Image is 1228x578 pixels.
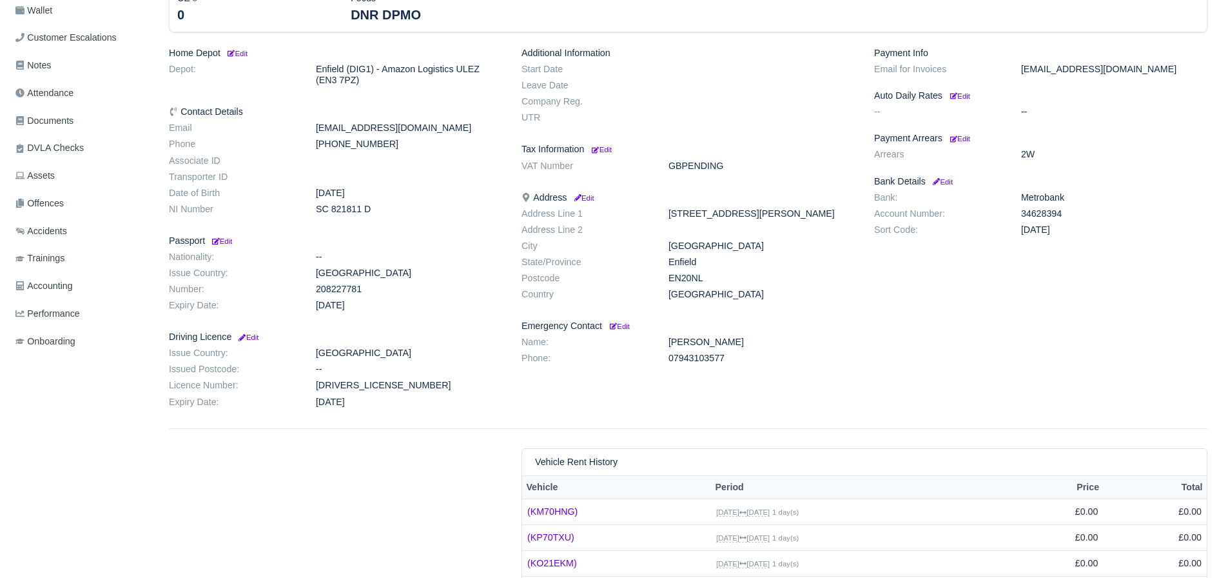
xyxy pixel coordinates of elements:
[659,257,864,268] dd: Enfield
[716,560,770,568] small: [DATE] [DATE]
[15,114,73,128] span: Documents
[159,64,306,86] dt: Depot:
[169,235,502,246] h6: Passport
[535,457,618,468] h6: Vehicle Rent History
[15,251,64,266] span: Trainings
[950,135,970,143] small: Edit
[159,348,306,359] dt: Issue Country:
[512,161,659,172] dt: VAT Number
[10,135,153,161] a: DVLA Checks
[659,161,864,172] dd: GBPENDING
[512,112,659,123] dt: UTR
[772,534,799,542] small: 1 day(s)
[10,163,153,188] a: Assets
[659,353,864,364] dd: 07943103577
[659,273,864,284] dd: EN20NL
[572,194,594,202] small: Edit
[527,504,706,519] a: (KM70HNG)
[15,224,67,239] span: Accidents
[159,155,306,166] dt: Associate ID
[159,380,306,391] dt: Licence Number:
[159,252,306,263] dt: Nationality:
[159,397,306,408] dt: Expiry Date:
[527,556,706,571] a: (KO21EKM)
[512,353,659,364] dt: Phone:
[226,48,248,58] a: Edit
[512,64,659,75] dt: Start Date
[521,48,855,59] h6: Additional Information
[1011,192,1217,203] dd: Metrobank
[864,149,1011,160] dt: Arrears
[772,508,799,516] small: 1 day(s)
[716,534,770,543] small: [DATE] [DATE]
[521,144,855,155] h6: Tax Information
[159,139,306,150] dt: Phone
[864,208,1011,219] dt: Account Number:
[306,123,512,134] dd: [EMAIL_ADDRESS][DOMAIN_NAME]
[659,289,864,300] dd: [GEOGRAPHIC_DATA]
[351,6,505,24] div: DNR DPMO
[306,348,512,359] dd: [GEOGRAPHIC_DATA]
[589,144,612,154] a: Edit
[512,96,659,107] dt: Company Reg.
[10,191,153,216] a: Offences
[210,235,232,246] a: Edit
[306,380,512,391] dd: [DRIVERS_LICENSE_NUMBER]
[306,397,512,408] dd: [DATE]
[512,224,659,235] dt: Address Line 2
[15,3,52,18] span: Wallet
[874,48,1207,59] h6: Payment Info
[1011,149,1217,160] dd: 2W
[512,337,659,348] dt: Name:
[659,241,864,252] dd: [GEOGRAPHIC_DATA]
[864,224,1011,235] dt: Sort Code:
[15,58,51,73] span: Notes
[15,168,55,183] span: Assets
[659,337,864,348] dd: [PERSON_NAME]
[15,30,117,45] span: Customer Escalations
[159,172,306,183] dt: Transporter ID
[874,176,1207,187] h6: Bank Details
[306,188,512,199] dd: [DATE]
[527,530,706,545] a: (KP70TXU)
[15,141,84,155] span: DVLA Checks
[159,364,306,375] dt: Issued Postcode:
[306,64,512,86] dd: Enfield (DIG1) - Amazon Logistics ULEZ (EN3 7PZ)
[522,475,711,499] th: Vehicle
[716,508,770,517] small: [DATE] [DATE]
[306,139,512,150] dd: [PHONE_NUMBER]
[237,334,258,341] small: Edit
[10,329,153,354] a: Onboarding
[159,268,306,279] dt: Issue Country:
[711,475,1000,499] th: Period
[1011,224,1217,235] dd: [DATE]
[306,300,512,311] dd: [DATE]
[864,192,1011,203] dt: Bank:
[10,81,153,106] a: Attendance
[169,332,502,343] h6: Driving Licence
[306,268,512,279] dd: [GEOGRAPHIC_DATA]
[521,192,855,203] h6: Address
[996,428,1228,578] iframe: Chat Widget
[159,123,306,134] dt: Email
[15,196,64,211] span: Offences
[512,241,659,252] dt: City
[512,208,659,219] dt: Address Line 1
[607,321,630,331] a: Edit
[15,86,73,101] span: Attendance
[10,246,153,271] a: Trainings
[210,237,232,245] small: Edit
[306,204,512,215] dd: SC 821811 D
[226,50,248,57] small: Edit
[169,48,502,59] h6: Home Depot
[169,106,502,117] h6: Contact Details
[159,300,306,311] dt: Expiry Date:
[931,176,953,186] a: Edit
[10,301,153,326] a: Performance
[15,279,73,294] span: Accounting
[10,274,153,299] a: Accounting
[931,178,953,186] small: Edit
[874,133,1207,144] h6: Payment Arrears
[15,306,80,321] span: Performance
